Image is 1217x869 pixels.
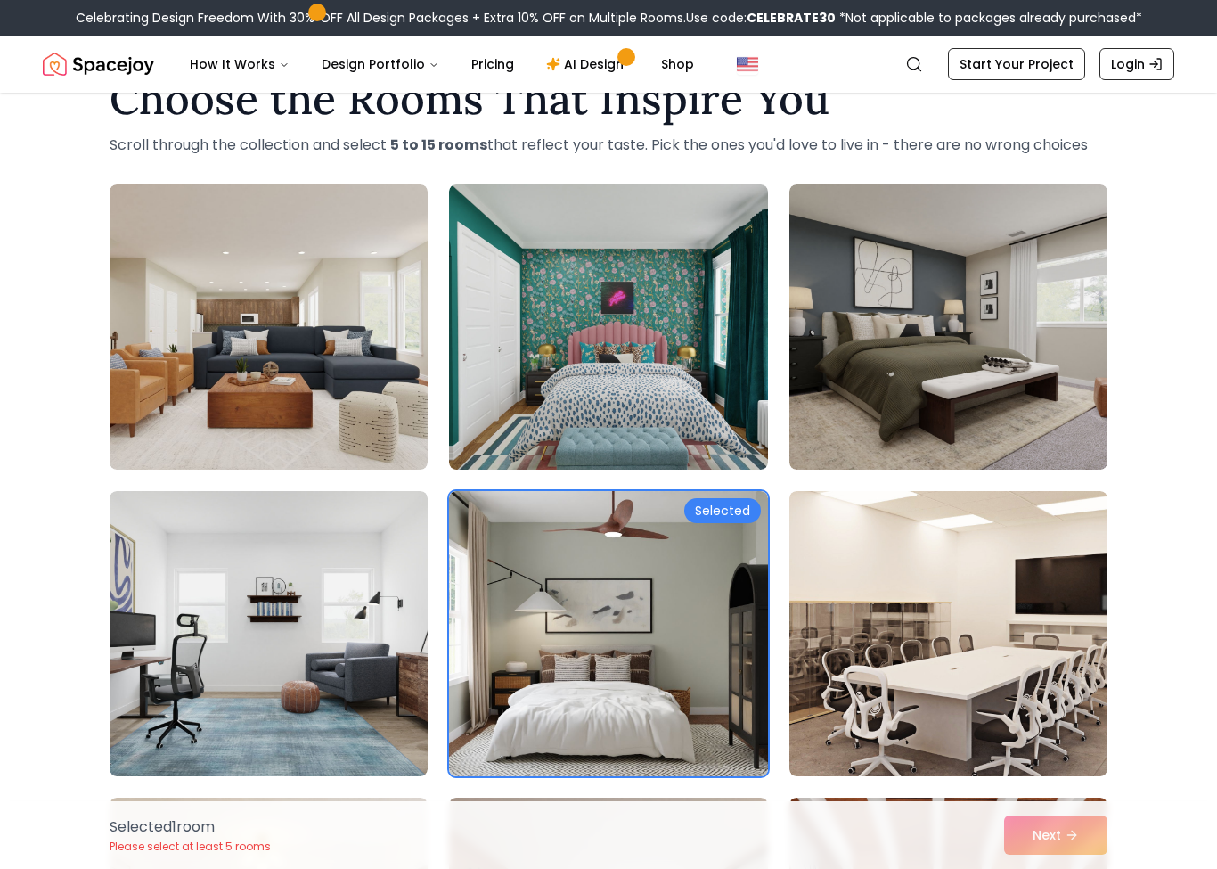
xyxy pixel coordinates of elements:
[532,46,643,82] a: AI Design
[449,491,767,776] img: Room room-5
[176,46,304,82] button: How It Works
[43,36,1174,93] nav: Global
[110,184,428,470] img: Room room-1
[110,816,271,838] p: Selected 1 room
[76,9,1142,27] div: Celebrating Design Freedom With 30% OFF All Design Packages + Extra 10% OFF on Multiple Rooms.
[789,184,1107,470] img: Room room-3
[948,48,1085,80] a: Start Your Project
[43,46,154,82] a: Spacejoy
[449,184,767,470] img: Room room-2
[836,9,1142,27] span: *Not applicable to packages already purchased*
[686,9,836,27] span: Use code:
[307,46,453,82] button: Design Portfolio
[1099,48,1174,80] a: Login
[110,135,1107,156] p: Scroll through the collection and select that reflect your taste. Pick the ones you'd love to liv...
[457,46,528,82] a: Pricing
[110,78,1107,120] h1: Choose the Rooms That Inspire You
[176,46,708,82] nav: Main
[789,491,1107,776] img: Room room-6
[647,46,708,82] a: Shop
[43,46,154,82] img: Spacejoy Logo
[737,53,758,75] img: United States
[390,135,487,155] strong: 5 to 15 rooms
[110,840,271,854] p: Please select at least 5 rooms
[110,491,428,776] img: Room room-4
[747,9,836,27] b: CELEBRATE30
[684,498,761,523] div: Selected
